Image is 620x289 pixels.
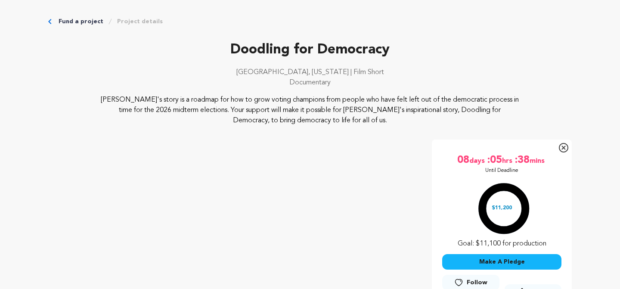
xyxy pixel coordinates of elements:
span: :38 [514,153,530,167]
span: hrs [502,153,514,167]
p: [GEOGRAPHIC_DATA], [US_STATE] | Film Short [48,67,572,78]
a: Project details [117,17,163,26]
span: days [469,153,487,167]
div: Breadcrumb [48,17,572,26]
span: 08 [457,153,469,167]
span: mins [530,153,546,167]
span: Follow [467,278,487,287]
p: Until Deadline [485,167,518,174]
span: :05 [487,153,502,167]
p: Doodling for Democracy [48,40,572,60]
button: Make A Pledge [442,254,561,270]
a: Fund a project [59,17,103,26]
p: Documentary [48,78,572,88]
p: [PERSON_NAME]'s story is a roadmap for how to grow voting champions from people who have felt lef... [101,95,520,126]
